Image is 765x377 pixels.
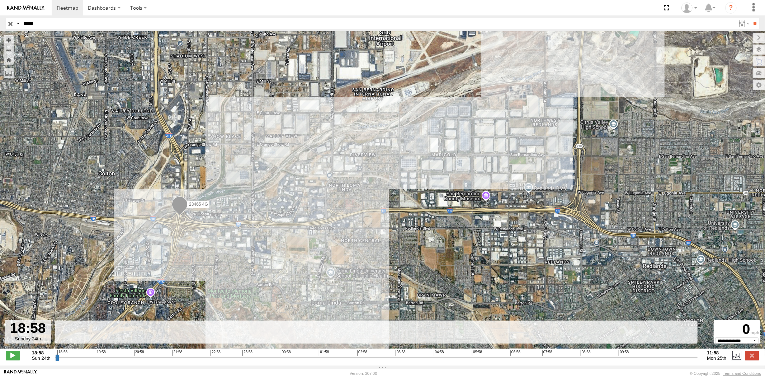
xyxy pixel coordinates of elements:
[189,202,208,207] span: 23465 4G
[510,350,520,356] span: 06:58
[32,355,51,361] span: Sun 24th Aug 2025
[4,55,14,65] button: Zoom Home
[32,350,51,355] strong: 18:58
[4,45,14,55] button: Zoom out
[753,80,765,90] label: Map Settings
[281,350,291,356] span: 00:58
[15,18,21,29] label: Search Query
[707,350,726,355] strong: 11:58
[6,351,20,360] label: Play/Stop
[319,350,329,356] span: 01:58
[211,350,221,356] span: 22:58
[736,18,751,29] label: Search Filter Options
[4,68,14,78] label: Measure
[396,350,406,356] span: 03:58
[434,350,444,356] span: 04:58
[4,370,37,377] a: Visit our Website
[715,321,759,338] div: 0
[745,351,759,360] label: Close
[242,350,252,356] span: 23:58
[172,350,182,356] span: 21:58
[581,350,591,356] span: 08:58
[725,2,737,14] i: ?
[472,350,482,356] span: 05:58
[357,350,367,356] span: 02:58
[7,5,44,10] img: rand-logo.svg
[134,350,144,356] span: 20:58
[707,355,726,361] span: Mon 25th Aug 2025
[679,3,700,13] div: Sardor Khadjimedov
[4,35,14,45] button: Zoom in
[96,350,106,356] span: 19:58
[619,350,629,356] span: 09:58
[350,371,377,376] div: Version: 307.00
[542,350,552,356] span: 07:58
[690,371,761,376] div: © Copyright 2025 -
[723,371,761,376] a: Terms and Conditions
[57,350,67,356] span: 18:58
